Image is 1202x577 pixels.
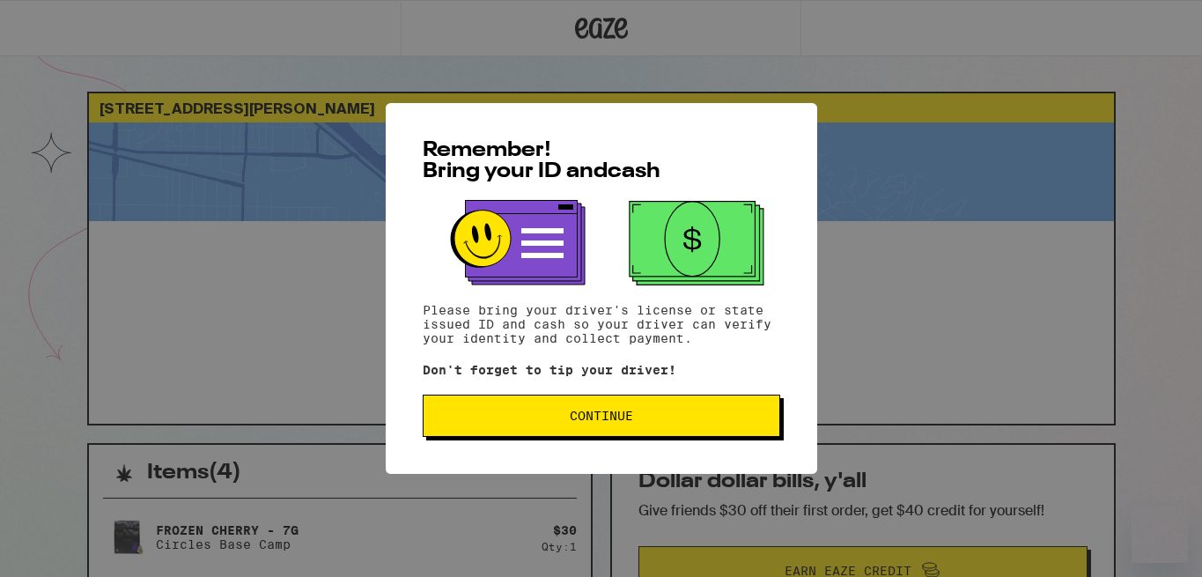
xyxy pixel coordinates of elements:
p: Don't forget to tip your driver! [423,363,780,377]
span: Remember! Bring your ID and cash [423,140,660,182]
iframe: Button to launch messaging window [1132,507,1188,563]
button: Continue [423,395,780,437]
p: Please bring your driver's license or state issued ID and cash so your driver can verify your ide... [423,303,780,345]
span: Continue [570,410,633,422]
